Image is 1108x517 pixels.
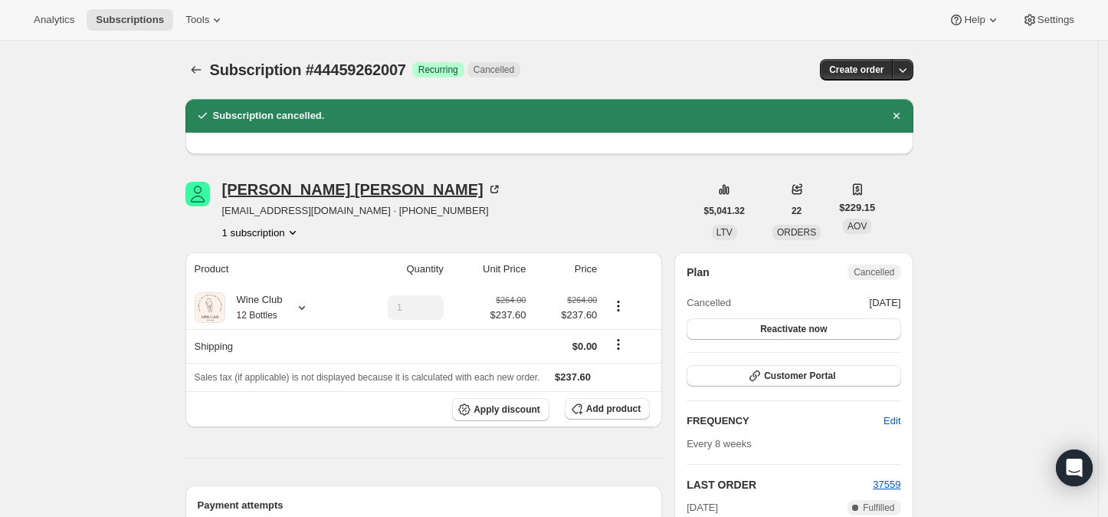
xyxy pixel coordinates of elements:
[34,14,74,26] span: Analytics
[687,365,900,387] button: Customer Portal
[829,64,883,76] span: Create order
[716,227,733,238] span: LTV
[25,9,84,31] button: Analytics
[198,498,651,513] h2: Payment attempts
[195,292,225,323] img: product img
[530,252,602,286] th: Price
[839,200,875,216] span: $229.15
[687,318,900,340] button: Reactivate now
[873,479,900,490] a: 37559
[176,9,234,31] button: Tools
[886,105,907,127] button: Dismiss notification
[222,225,300,240] button: Product actions
[222,203,502,219] span: [EMAIL_ADDRESS][DOMAIN_NAME] · [PHONE_NUMBER]
[883,413,900,429] span: Edit
[687,438,752,449] span: Every 8 weeks
[452,398,549,421] button: Apply discount
[854,266,894,278] span: Cancelled
[572,341,598,352] span: $0.00
[586,403,641,415] span: Add product
[863,502,894,514] span: Fulfilled
[222,182,502,197] div: [PERSON_NAME] [PERSON_NAME]
[418,64,458,76] span: Recurring
[185,329,346,363] th: Shipping
[687,413,883,429] h2: FREQUENCY
[964,14,985,26] span: Help
[1038,14,1074,26] span: Settings
[213,108,325,123] h2: Subscription cancelled.
[225,292,283,323] div: Wine Club
[474,64,514,76] span: Cancelled
[606,298,631,314] button: Product actions
[185,59,207,81] button: Subscriptions
[873,477,900,492] button: 37559
[555,371,591,383] span: $237.60
[496,295,526,305] small: $264.00
[565,398,650,420] button: Add product
[96,14,164,26] span: Subscriptions
[847,221,867,232] span: AOV
[1013,9,1083,31] button: Settings
[687,477,873,492] h2: LAST ORDER
[782,200,811,222] button: 22
[764,370,835,382] span: Customer Portal
[606,336,631,353] button: Shipping actions
[185,14,209,26] span: Tools
[195,372,540,383] span: Sales tax (if applicable) is not displayed because it is calculated with each new order.
[687,265,710,280] h2: Plan
[210,61,406,78] span: Subscription #44459262007
[870,295,901,311] span: [DATE]
[939,9,1009,31] button: Help
[346,252,448,286] th: Quantity
[704,205,745,217] span: $5,041.32
[87,9,173,31] button: Subscriptions
[1056,449,1093,486] div: Open Intercom Messenger
[874,409,910,433] button: Edit
[490,308,526,323] span: $237.60
[695,200,754,222] button: $5,041.32
[687,500,718,515] span: [DATE]
[237,310,277,321] small: 12 Bottles
[687,295,731,311] span: Cancelled
[792,205,801,217] span: 22
[760,323,827,335] span: Reactivate now
[448,252,531,286] th: Unit Price
[535,308,597,323] span: $237.60
[474,403,540,416] span: Apply discount
[185,182,210,206] span: Brenda martin
[820,59,893,81] button: Create order
[777,227,816,238] span: ORDERS
[567,295,597,305] small: $264.00
[185,252,346,286] th: Product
